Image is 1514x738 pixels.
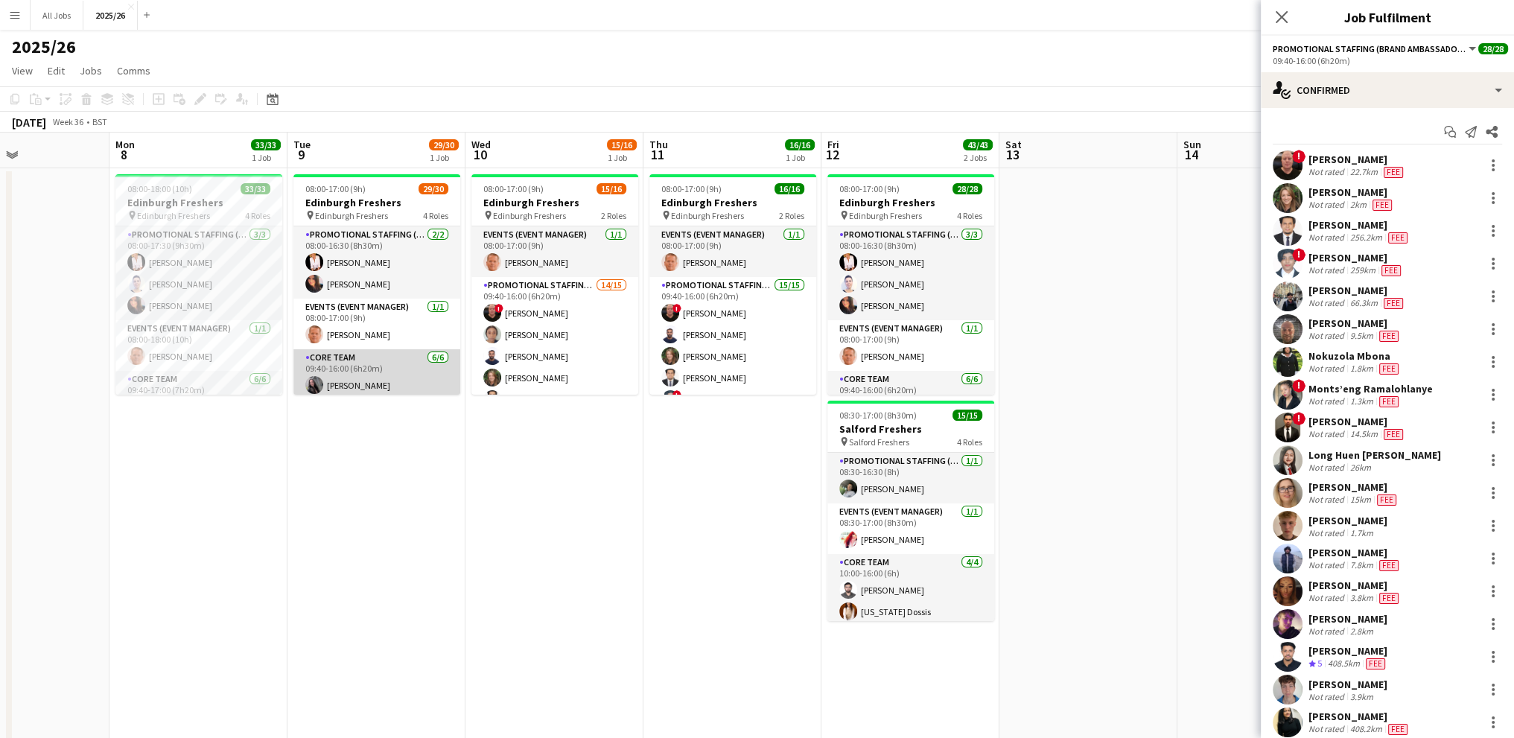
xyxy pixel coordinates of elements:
[430,152,458,163] div: 1 Job
[471,277,638,639] app-card-role: Promotional Staffing (Brand Ambassadors)14/1509:40-16:00 (6h20m)![PERSON_NAME][PERSON_NAME][PERSO...
[1347,330,1376,342] div: 9.5km
[1376,395,1402,407] div: Crew has different fees then in role
[1373,200,1392,211] span: Fee
[423,210,448,221] span: 4 Roles
[1292,248,1305,261] span: !
[483,183,544,194] span: 08:00-17:00 (9h)
[1292,412,1305,425] span: !
[1308,678,1387,691] div: [PERSON_NAME]
[849,210,922,221] span: Edinburgh Freshers
[429,139,459,150] span: 29/30
[1347,691,1376,702] div: 3.9km
[12,36,76,58] h1: 2025/26
[1347,527,1376,538] div: 1.7km
[1308,579,1402,592] div: [PERSON_NAME]
[1308,218,1410,232] div: [PERSON_NAME]
[115,196,282,209] h3: Edinburgh Freshers
[1308,559,1347,571] div: Not rated
[649,196,816,209] h3: Edinburgh Freshers
[293,174,460,395] div: 08:00-17:00 (9h)29/30Edinburgh Freshers Edinburgh Freshers4 RolesPromotional Staffing (Team Leade...
[1379,560,1399,571] span: Fee
[293,349,460,512] app-card-role: Core Team6/609:40-16:00 (6h20m)[PERSON_NAME]
[1308,448,1441,462] div: Long Huen [PERSON_NAME]
[1273,55,1502,66] div: 09:40-16:00 (6h20m)
[1308,626,1347,637] div: Not rated
[1347,723,1385,735] div: 408.2km
[42,61,71,80] a: Edit
[957,436,982,448] span: 4 Roles
[1308,330,1347,342] div: Not rated
[1378,264,1404,276] div: Crew has different fees then in role
[608,152,636,163] div: 1 Job
[1381,166,1406,178] div: Crew has different fees then in role
[1376,592,1402,604] div: Crew has different fees then in role
[111,61,156,80] a: Comms
[291,146,311,163] span: 9
[1273,43,1478,54] button: Promotional Staffing (Brand Ambassadors)
[649,226,816,277] app-card-role: Events (Event Manager)1/108:00-17:00 (9h)[PERSON_NAME]
[672,304,681,313] span: !
[48,64,65,77] span: Edit
[649,277,816,639] app-card-role: Promotional Staffing (Brand Ambassadors)15/1509:40-16:00 (6h20m)![PERSON_NAME][PERSON_NAME][PERSO...
[1308,691,1347,702] div: Not rated
[1317,658,1322,669] span: 5
[827,226,994,320] app-card-role: Promotional Staffing (Team Leader)3/308:00-16:30 (8h30m)[PERSON_NAME][PERSON_NAME][PERSON_NAME]
[1308,428,1347,440] div: Not rated
[1379,363,1399,375] span: Fee
[1374,494,1399,506] div: Crew has different fees then in role
[827,422,994,436] h3: Salford Freshers
[1385,232,1410,244] div: Crew has different fees then in role
[649,174,816,395] div: 08:00-17:00 (9h)16/16Edinburgh Freshers Edinburgh Freshers2 RolesEvents (Event Manager)1/108:00-1...
[1308,264,1347,276] div: Not rated
[471,138,491,151] span: Wed
[1363,658,1388,670] div: Crew has different fees then in role
[827,453,994,503] app-card-role: Promotional Staffing (Team Leader)1/108:30-16:30 (8h)[PERSON_NAME]
[1388,724,1408,735] span: Fee
[92,116,107,127] div: BST
[49,116,86,127] span: Week 36
[957,210,982,221] span: 4 Roles
[115,226,282,320] app-card-role: Promotional Staffing (Team Leader)3/308:00-17:30 (9h30m)[PERSON_NAME][PERSON_NAME][PERSON_NAME]
[1347,297,1381,309] div: 66.3km
[80,64,102,77] span: Jobs
[1379,331,1399,342] span: Fee
[785,139,815,150] span: 16/16
[1308,284,1406,297] div: [PERSON_NAME]
[83,1,138,30] button: 2025/26
[963,139,993,150] span: 43/43
[786,152,814,163] div: 1 Job
[952,183,982,194] span: 28/28
[1381,428,1406,440] div: Crew has different fees then in role
[1347,592,1376,604] div: 3.8km
[1347,232,1385,244] div: 256.2km
[6,61,39,80] a: View
[1370,199,1395,211] div: Crew has different fees then in role
[1347,166,1381,178] div: 22.7km
[31,1,83,30] button: All Jobs
[1376,559,1402,571] div: Crew has different fees then in role
[1308,251,1404,264] div: [PERSON_NAME]
[1308,546,1402,559] div: [PERSON_NAME]
[419,183,448,194] span: 29/30
[241,183,270,194] span: 33/33
[1308,349,1402,363] div: Nokuzola Mbona
[1347,395,1376,407] div: 1.3km
[827,371,994,534] app-card-role: Core Team6/609:40-16:00 (6h20m)
[494,304,503,313] span: !
[1308,363,1347,375] div: Not rated
[827,320,994,371] app-card-role: Events (Event Manager)1/108:00-17:00 (9h)[PERSON_NAME]
[1377,494,1396,506] span: Fee
[115,320,282,371] app-card-role: Events (Event Manager)1/108:00-18:00 (10h)[PERSON_NAME]
[1379,593,1399,604] span: Fee
[1384,298,1403,309] span: Fee
[12,64,33,77] span: View
[1384,429,1403,440] span: Fee
[672,390,681,399] span: !
[1376,330,1402,342] div: Crew has different fees then in role
[74,61,108,80] a: Jobs
[293,196,460,209] h3: Edinburgh Freshers
[252,152,280,163] div: 1 Job
[827,401,994,621] app-job-card: 08:30-17:00 (8h30m)15/15Salford Freshers Salford Freshers4 RolesPromotional Staffing (Team Leader...
[601,210,626,221] span: 2 Roles
[115,174,282,395] div: 08:00-18:00 (10h)33/33Edinburgh Freshers Edinburgh Freshers4 RolesPromotional Staffing (Team Lead...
